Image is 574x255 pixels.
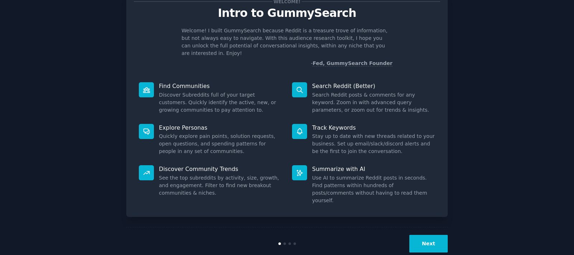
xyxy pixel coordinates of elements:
[159,124,282,131] p: Explore Personas
[312,124,435,131] p: Track Keywords
[312,174,435,204] dd: Use AI to summarize Reddit posts in seconds. Find patterns within hundreds of posts/comments with...
[312,133,435,155] dd: Stay up to date with new threads related to your business. Set up email/slack/discord alerts and ...
[159,174,282,197] dd: See the top subreddits by activity, size, growth, and engagement. Filter to find new breakout com...
[134,7,440,19] p: Intro to GummySearch
[312,60,392,66] a: Fed, GummySearch Founder
[182,27,392,57] p: Welcome! I built GummySearch because Reddit is a treasure trove of information, but not always ea...
[312,165,435,173] p: Summarize with AI
[312,91,435,114] dd: Search Reddit posts & comments for any keyword. Zoom in with advanced query parameters, or zoom o...
[409,235,448,252] button: Next
[159,82,282,90] p: Find Communities
[159,91,282,114] dd: Discover Subreddits full of your target customers. Quickly identify the active, new, or growing c...
[311,60,392,67] div: -
[159,165,282,173] p: Discover Community Trends
[159,133,282,155] dd: Quickly explore pain points, solution requests, open questions, and spending patterns for people ...
[312,82,435,90] p: Search Reddit (Better)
